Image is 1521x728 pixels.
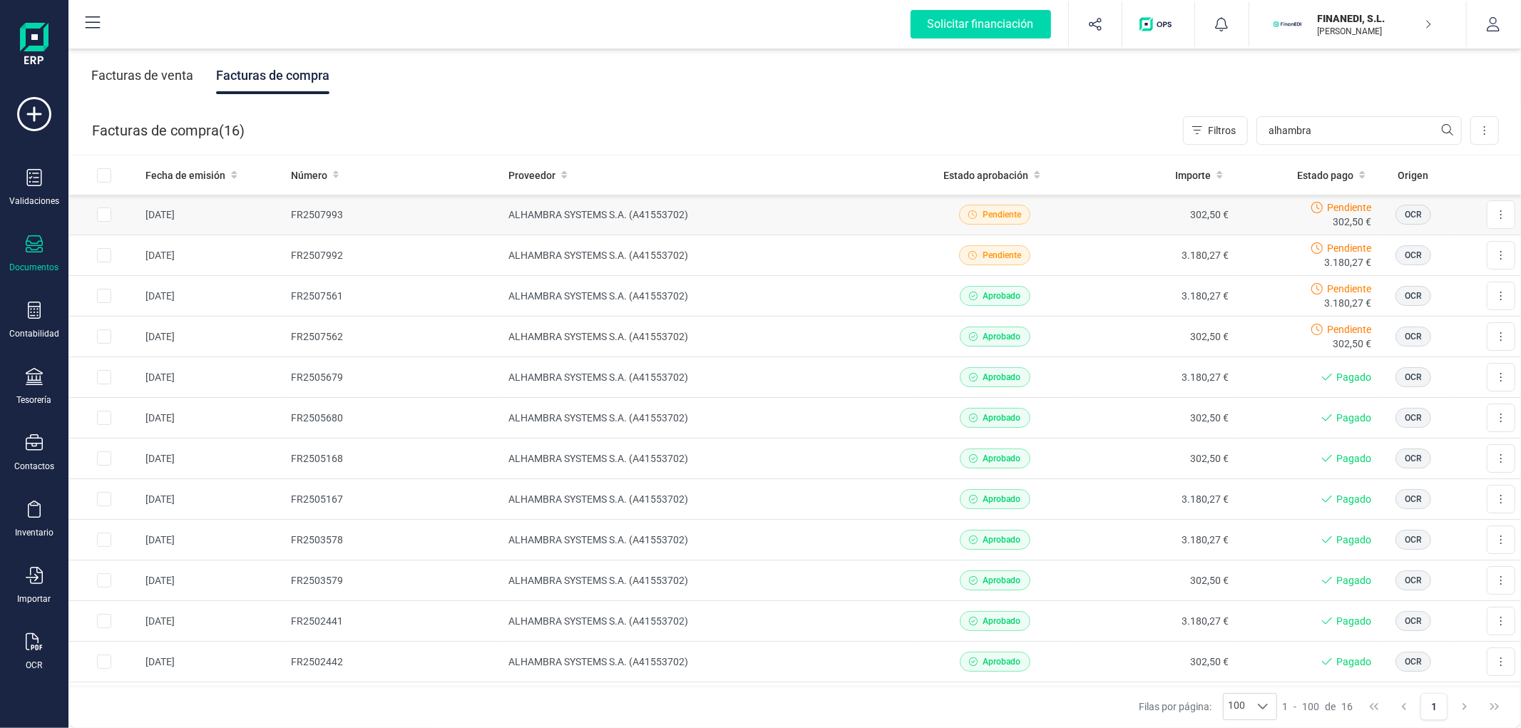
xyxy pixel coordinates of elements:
span: Aprobado [983,330,1021,343]
div: Row Selected d519177f-f62c-40dc-b77a-013bf93f4957 [97,207,111,222]
div: Contabilidad [9,328,59,339]
td: FR2502441 [285,601,503,642]
button: Previous Page [1391,693,1418,720]
span: OCR [1405,574,1422,587]
td: [DATE] [140,398,285,439]
span: Filtros [1208,123,1236,138]
button: Filtros [1183,116,1248,145]
div: Facturas de compra ( ) [92,116,245,145]
td: FR2505680 [285,398,503,439]
td: [DATE] [140,682,285,723]
td: [DATE] [140,195,285,235]
div: OCR [26,660,43,671]
div: Row Selected 1bb12158-2cc5-4ca1-97ff-b976b09d2538 [97,533,111,547]
span: Aprobado [983,655,1021,668]
span: Aprobado [983,289,1021,302]
td: 3.180,27 € [1075,276,1234,317]
td: 3.180,27 € [1075,357,1234,398]
td: [DATE] [140,276,285,317]
div: Validaciones [9,195,59,207]
img: Logo Finanedi [20,23,48,68]
span: Pendiente [1327,322,1371,337]
td: [DATE] [140,601,285,642]
td: [DATE] [140,357,285,398]
span: de [1326,699,1336,714]
td: ALHAMBRA SYSTEMS S.A. (A41553702) [503,642,915,682]
button: FIFINANEDI, S.L.[PERSON_NAME] [1266,1,1449,47]
div: Filas por página: [1139,693,1277,720]
td: [DATE] [140,560,285,601]
button: First Page [1361,693,1388,720]
td: 302,50 € [1075,439,1234,479]
span: 3.180,27 € [1324,255,1371,270]
div: Row Selected 402b545d-1b88-4768-8802-2b7a5d151b00 [97,614,111,628]
span: OCR [1405,411,1422,424]
td: 3.180,27 € [1075,235,1234,276]
span: Pendiente [983,208,1021,221]
span: 3.180,27 € [1324,296,1371,310]
span: Pagado [1336,533,1371,547]
span: Pendiente [983,249,1021,262]
td: FR2507992 [285,235,503,276]
span: Aprobado [983,615,1021,627]
td: ALHAMBRA SYSTEMS S.A. (A41553702) [503,601,915,642]
td: FR2507562 [285,317,503,357]
td: ALHAMBRA SYSTEMS S.A. (A41553702) [503,235,915,276]
td: 302,50 € [1075,642,1234,682]
div: Facturas de compra [216,57,329,94]
div: Contactos [14,461,54,472]
span: 100 [1303,699,1320,714]
td: 302,50 € [1075,560,1234,601]
td: [DATE] [140,439,285,479]
td: ALHAMBRA SYSTEMS S.A. (A41553702) [503,276,915,317]
div: Facturas de venta [91,57,193,94]
td: FR2505167 [285,479,503,520]
img: FI [1272,9,1304,40]
td: ALHAMBRA SYSTEMS S.A. (A41553702) [503,520,915,560]
span: OCR [1405,289,1422,302]
span: Aprobado [983,493,1021,506]
span: Pagado [1336,614,1371,628]
p: FINANEDI, S.L. [1318,11,1432,26]
span: Estado pago [1297,168,1353,183]
button: Page 1 [1420,693,1448,720]
td: ALHAMBRA SYSTEMS S.A. (A41553702) [503,195,915,235]
span: Pendiente [1327,241,1371,255]
span: OCR [1405,615,1422,627]
span: Pagado [1336,492,1371,506]
td: FR2507993 [285,195,503,235]
div: Row Selected 82199736-e971-4b43-ae11-d0c8e637ce5e [97,248,111,262]
button: Next Page [1451,693,1478,720]
div: Documentos [10,262,59,273]
span: Estado aprobación [943,168,1028,183]
div: Row Selected da9fbea9-58be-494a-977e-e9cbd80dc57e [97,329,111,344]
span: Pagado [1336,573,1371,588]
div: Row Selected e8f67be4-c71c-42e4-96bb-1c4a41ccd413 [97,411,111,425]
td: ALHAMBRA SYSTEMS S.A. (A41553702) [503,398,915,439]
td: [DATE] [140,642,285,682]
input: Buscar... [1256,116,1462,145]
td: 3.180,27 € [1075,479,1234,520]
button: Logo de OPS [1131,1,1186,47]
td: FR2507561 [285,276,503,317]
span: OCR [1405,452,1422,465]
div: Row Selected a4f60d5e-fb07-4fb8-ade4-6ce8ed3592d9 [97,451,111,466]
div: Row Selected 21c3f840-ef36-4f85-9968-ad17de0c4c09 [97,492,111,506]
td: 3.180,27 € [1075,520,1234,560]
span: Fecha de emisión [145,168,225,183]
span: Pagado [1336,655,1371,669]
div: Solicitar financiación [911,10,1051,39]
span: Pagado [1336,451,1371,466]
span: 100 [1224,694,1249,719]
div: Inventario [15,527,53,538]
div: - [1283,699,1353,714]
span: Aprobado [983,371,1021,384]
span: Aprobado [983,411,1021,424]
div: Row Selected 45804196-72fe-4898-a6b6-5391f7f5625d [97,573,111,588]
span: Origen [1398,168,1429,183]
td: 3.180,27 € [1075,601,1234,642]
span: OCR [1405,655,1422,668]
td: ALHAMBRA SYSTEMS S.A. (A41553702) [503,357,915,398]
div: Row Selected 0451fea3-2eb2-4cd5-a4d4-6c0bbdea629a [97,655,111,669]
span: OCR [1405,249,1422,262]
